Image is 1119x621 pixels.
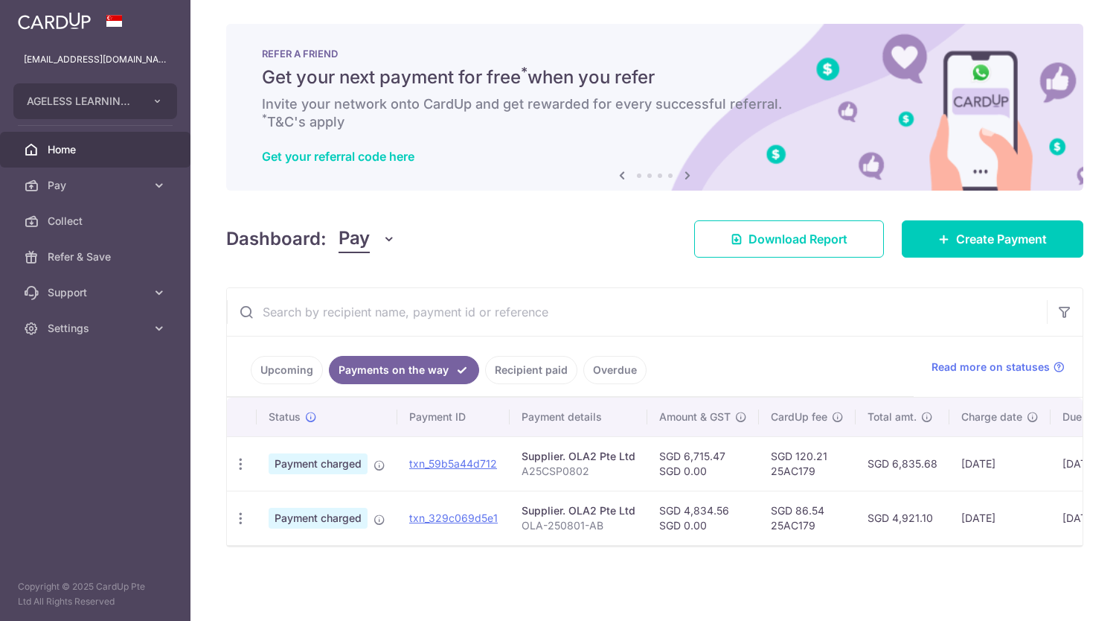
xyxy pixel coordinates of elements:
span: Due date [1062,410,1107,424]
a: Payments on the way [329,356,479,384]
td: SGD 4,921.10 [856,491,949,545]
a: Read more on statuses [932,360,1065,375]
span: CardUp fee [771,410,827,424]
a: txn_59b5a44d712 [409,457,497,470]
div: Supplier. OLA2 Pte Ltd [522,449,635,464]
td: SGD 6,835.68 [856,436,949,491]
button: AGELESS LEARNING SINGAPORE PTE. LTD. [13,83,177,119]
td: [DATE] [949,436,1051,491]
span: Support [48,285,146,300]
a: Upcoming [251,356,323,384]
span: Pay [48,178,146,193]
img: CardUp [18,12,91,30]
span: Amount & GST [659,410,731,424]
span: Collect [48,214,146,229]
span: Refer & Save [48,249,146,264]
input: Search by recipient name, payment id or reference [227,288,1047,336]
span: Charge date [961,410,1022,424]
span: Payment charged [269,453,368,474]
span: Pay [339,225,370,253]
a: Get your referral code here [262,149,414,164]
span: Total amt. [868,410,917,424]
div: Supplier. OLA2 Pte Ltd [522,503,635,518]
td: [DATE] [949,491,1051,545]
th: Payment ID [397,398,510,436]
span: Home [48,142,146,157]
td: SGD 6,715.47 SGD 0.00 [647,436,759,491]
h6: Invite your network onto CardUp and get rewarded for every successful referral. T&C's apply [262,95,1048,131]
p: OLA-250801-AB [522,518,635,533]
span: AGELESS LEARNING SINGAPORE PTE. LTD. [27,94,137,109]
p: REFER A FRIEND [262,48,1048,60]
span: Read more on statuses [932,360,1050,375]
a: Download Report [694,220,884,258]
td: SGD 86.54 25AC179 [759,491,856,545]
a: txn_329c069d5e1 [409,512,498,524]
span: Payment charged [269,508,368,529]
p: [EMAIL_ADDRESS][DOMAIN_NAME] [24,52,167,67]
img: RAF banner [226,24,1083,191]
h4: Dashboard: [226,226,327,252]
span: Settings [48,321,146,336]
th: Payment details [510,398,647,436]
h5: Get your next payment for free when you refer [262,66,1048,89]
span: Status [269,410,301,424]
span: Download Report [748,230,847,248]
p: A25CSP0802 [522,464,635,479]
a: Recipient paid [485,356,577,384]
button: Pay [339,225,396,253]
iframe: Opens a widget where you can find more information [1024,576,1104,614]
span: Create Payment [956,230,1047,248]
a: Overdue [583,356,647,384]
a: Create Payment [902,220,1083,258]
td: SGD 120.21 25AC179 [759,436,856,491]
td: SGD 4,834.56 SGD 0.00 [647,491,759,545]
